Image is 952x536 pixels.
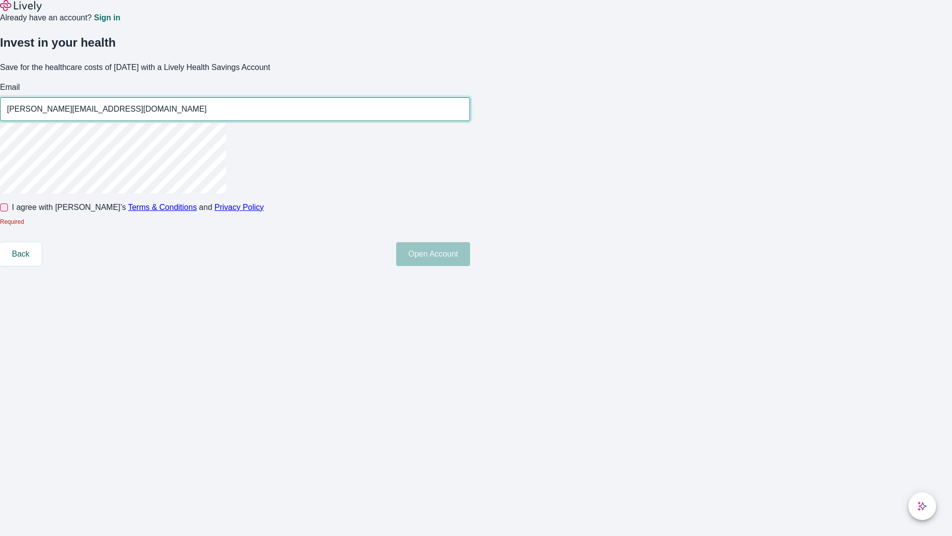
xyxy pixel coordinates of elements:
svg: Lively AI Assistant [917,501,927,511]
button: chat [908,492,936,520]
a: Terms & Conditions [128,203,197,211]
a: Sign in [94,14,120,22]
a: Privacy Policy [215,203,264,211]
span: I agree with [PERSON_NAME]’s and [12,201,264,213]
